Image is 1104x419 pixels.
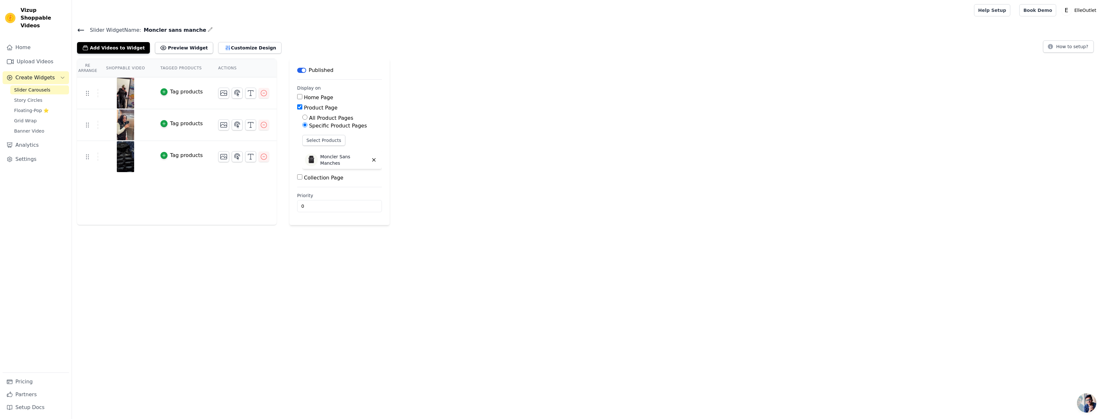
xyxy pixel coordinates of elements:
[5,13,15,23] img: Vizup
[77,59,98,77] th: Re Arrange
[170,152,203,159] div: Tag products
[10,106,69,115] a: Floating-Pop ⭐
[3,41,69,54] a: Home
[304,175,343,181] label: Collection Page
[14,87,50,93] span: Slider Carousels
[10,116,69,125] a: Grid Wrap
[218,42,281,54] button: Customize Design
[3,401,69,414] a: Setup Docs
[10,96,69,105] a: Story Circles
[141,26,206,34] span: Moncler sans manche
[10,127,69,135] a: Banner Video
[974,4,1010,16] a: Help Setup
[10,85,69,94] a: Slider Carousels
[1043,45,1094,51] a: How to setup?
[309,66,333,74] p: Published
[304,94,333,100] label: Home Page
[218,119,229,130] button: Change Thumbnail
[3,139,69,152] a: Analytics
[116,78,134,109] img: vizup-images-0ae5.png
[160,152,203,159] button: Tag products
[1077,393,1096,413] div: Ouvrir le chat
[3,375,69,388] a: Pricing
[309,115,353,121] label: All Product Pages
[14,118,37,124] span: Grid Wrap
[14,107,49,114] span: Floating-Pop ⭐
[218,88,229,99] button: Change Thumbnail
[77,42,150,54] button: Add Videos to Widget
[208,26,213,34] div: Edit Name
[320,153,368,166] p: Moncler Sans Manches
[297,85,321,91] legend: Display on
[218,151,229,162] button: Change Thumbnail
[116,109,134,140] img: vizup-images-7c9c.png
[14,97,42,103] span: Story Circles
[305,153,318,166] img: Moncler Sans Manches
[15,74,55,82] span: Create Widgets
[1019,4,1056,16] a: Book Demo
[302,135,345,146] button: Select Products
[170,88,203,96] div: Tag products
[14,128,44,134] span: Banner Video
[3,71,69,84] button: Create Widgets
[170,120,203,127] div: Tag products
[297,192,382,199] label: Priority
[116,141,134,172] img: vizup-images-aeb1.png
[304,105,338,111] label: Product Page
[160,88,203,96] button: Tag products
[21,6,66,30] span: Vizup Shoppable Videos
[153,59,211,77] th: Tagged Products
[3,55,69,68] a: Upload Videos
[1043,40,1094,53] button: How to setup?
[211,59,277,77] th: Actions
[368,154,379,165] button: Delete widget
[1065,7,1068,13] text: E
[1072,4,1099,16] p: ElleOutlet
[1061,4,1099,16] button: E ElleOutlet
[3,153,69,166] a: Settings
[85,26,141,34] span: Slider Widget Name:
[3,388,69,401] a: Partners
[155,42,213,54] button: Preview Widget
[98,59,152,77] th: Shoppable Video
[309,123,367,129] label: Specific Product Pages
[160,120,203,127] button: Tag products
